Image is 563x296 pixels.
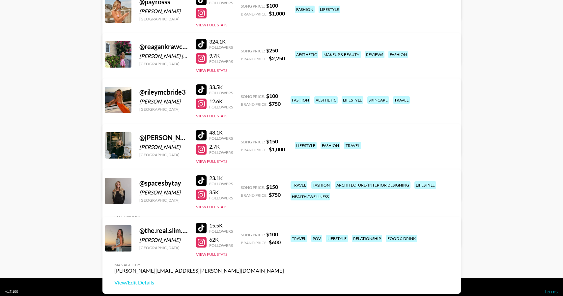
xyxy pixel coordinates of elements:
button: View Full Stats [196,159,227,164]
strong: $ 150 [266,138,278,144]
strong: $ 600 [269,239,281,245]
div: [PERSON_NAME] [PERSON_NAME] [139,53,188,59]
strong: $ 750 [269,101,281,107]
div: 9.7K [209,52,233,59]
div: fashion [295,6,315,13]
div: 23.1K [209,175,233,181]
div: @ rileymcbride3 [139,88,188,96]
div: 33.5K [209,84,233,90]
div: [GEOGRAPHIC_DATA] [139,107,188,112]
div: Followers [209,150,233,155]
button: View Full Stats [196,252,227,257]
div: Followers [209,229,233,234]
a: View/Edit Details [114,279,284,286]
strong: $ 100 [266,231,278,237]
span: Song Price: [241,48,265,53]
span: Song Price: [241,139,265,144]
strong: $ 100 [266,93,278,99]
strong: $ 2,250 [269,55,285,61]
span: Song Price: [241,4,265,9]
a: Terms [544,288,558,294]
div: [PERSON_NAME][EMAIL_ADDRESS][PERSON_NAME][DOMAIN_NAME] [114,267,284,274]
div: relationship [352,235,382,242]
div: health / wellness [291,193,330,200]
span: Song Price: [241,232,265,237]
strong: $ 100 [266,2,278,9]
div: Followers [209,45,233,50]
div: fashion [321,142,340,149]
button: View Full Stats [196,22,227,27]
div: aesthetic [295,51,318,58]
div: fashion [388,51,408,58]
div: 35K [209,189,233,195]
div: travel [291,181,307,189]
div: travel [344,142,361,149]
div: Followers [209,136,233,141]
div: [GEOGRAPHIC_DATA] [139,16,188,21]
div: food & drink [386,235,417,242]
div: [PERSON_NAME] [139,237,188,243]
div: lifestyle [342,96,363,104]
button: View Full Stats [196,204,227,209]
button: View Full Stats [196,113,227,118]
div: architecture/ interior designing [335,181,410,189]
div: 62K [209,236,233,243]
div: travel [291,235,307,242]
span: Brand Price: [241,193,267,198]
div: lifestyle [319,6,340,13]
div: 48.1K [209,129,233,136]
div: pov [311,235,322,242]
div: @ the.real.slim.sadieee [139,226,188,235]
div: Followers [209,181,233,186]
span: Song Price: [241,185,265,190]
div: Managed By [114,262,284,267]
div: @ spacesbytay [139,179,188,187]
div: Followers [209,0,233,5]
strong: $ 250 [266,47,278,53]
div: v 1.7.100 [5,289,18,294]
div: fashion [311,181,331,189]
div: 15.5K [209,222,233,229]
div: fashion [291,96,310,104]
div: Followers [209,195,233,200]
span: Brand Price: [241,12,267,16]
strong: $ 150 [266,184,278,190]
div: [GEOGRAPHIC_DATA] [139,152,188,157]
div: lifestyle [414,181,436,189]
div: Managed By [114,215,284,220]
div: travel [393,96,410,104]
div: 324.1K [209,38,233,45]
div: [GEOGRAPHIC_DATA] [139,245,188,250]
div: Followers [209,90,233,95]
div: Followers [209,104,233,109]
div: [PERSON_NAME] [139,144,188,150]
div: [PERSON_NAME] [139,189,188,196]
div: 2.7K [209,143,233,150]
div: [GEOGRAPHIC_DATA] [139,61,188,66]
div: reviews [365,51,384,58]
div: aesthetic [314,96,338,104]
div: [PERSON_NAME] [139,98,188,105]
div: 12.6K [209,98,233,104]
span: Brand Price: [241,240,267,245]
div: skincare [367,96,389,104]
span: Brand Price: [241,56,267,61]
div: @ reagankrawczyk [139,43,188,51]
strong: $ 1,000 [269,10,285,16]
span: Song Price: [241,94,265,99]
div: [PERSON_NAME] [139,8,188,15]
div: Followers [209,243,233,248]
span: Brand Price: [241,147,267,152]
span: Brand Price: [241,102,267,107]
div: makeup & beauty [322,51,361,58]
div: Followers [209,59,233,64]
div: @ [PERSON_NAME].[PERSON_NAME] [139,133,188,142]
div: [GEOGRAPHIC_DATA] [139,198,188,203]
div: lifestyle [326,235,348,242]
strong: $ 750 [269,192,281,198]
div: lifestyle [295,142,317,149]
strong: $ 1,000 [269,146,285,152]
button: View Full Stats [196,68,227,73]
